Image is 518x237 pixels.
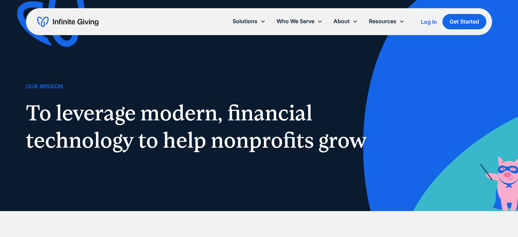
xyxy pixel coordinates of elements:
div: Solutions [227,14,271,29]
div: Log In [421,19,437,25]
a: Log In [421,18,437,26]
div: Solutions [233,17,257,26]
a: Get Started [442,14,486,29]
div: Our Mission [26,82,63,91]
div: Resources [369,17,396,26]
div: Who We Serve [271,14,328,29]
h1: To leverage modern, financial technology to help nonprofits grow [26,99,375,154]
a: home [37,16,98,27]
div: About [328,14,363,29]
div: About [333,17,350,26]
div: Resources [363,14,410,29]
div: Who We Serve [277,17,314,26]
